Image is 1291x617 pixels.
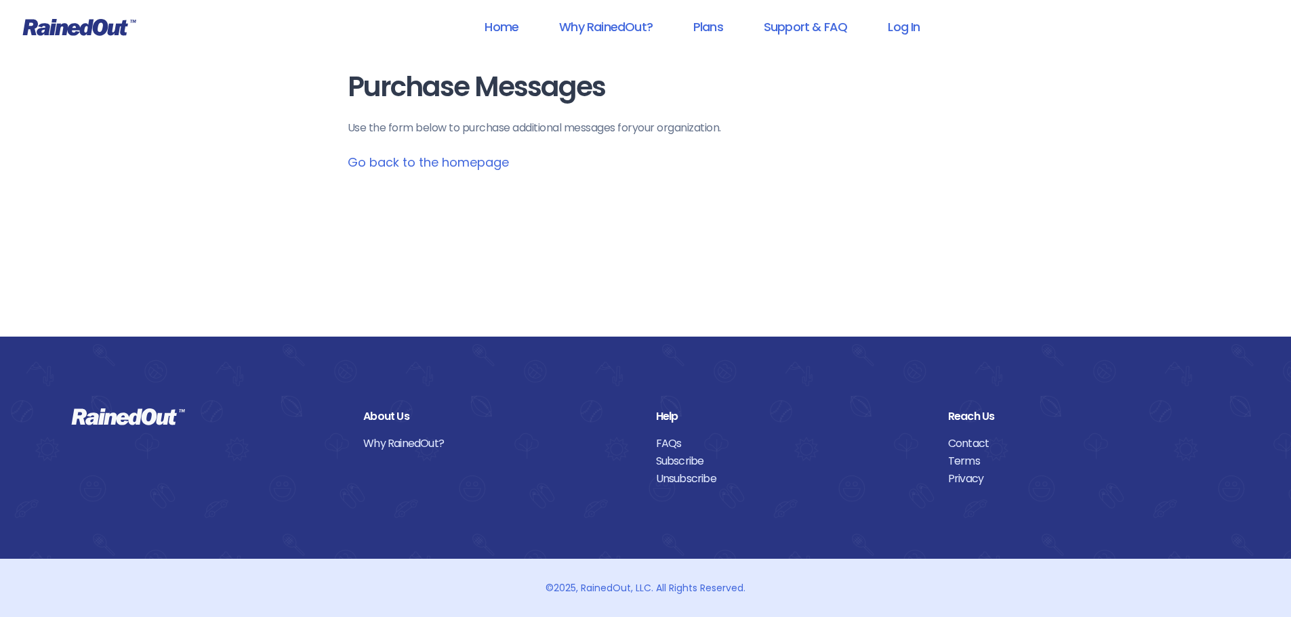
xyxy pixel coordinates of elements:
[363,435,635,452] a: Why RainedOut?
[870,12,937,42] a: Log In
[746,12,865,42] a: Support & FAQ
[676,12,741,42] a: Plans
[656,408,928,425] div: Help
[656,435,928,452] a: FAQs
[656,470,928,488] a: Unsubscribe
[948,452,1220,470] a: Terms
[656,452,928,470] a: Subscribe
[348,120,944,136] p: Use the form below to purchase additional messages for your organization .
[948,435,1220,452] a: Contact
[948,408,1220,425] div: Reach Us
[467,12,536,42] a: Home
[348,72,944,102] h1: Purchase Messages
[363,408,635,425] div: About Us
[541,12,670,42] a: Why RainedOut?
[348,154,509,171] a: Go back to the homepage
[948,470,1220,488] a: Privacy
